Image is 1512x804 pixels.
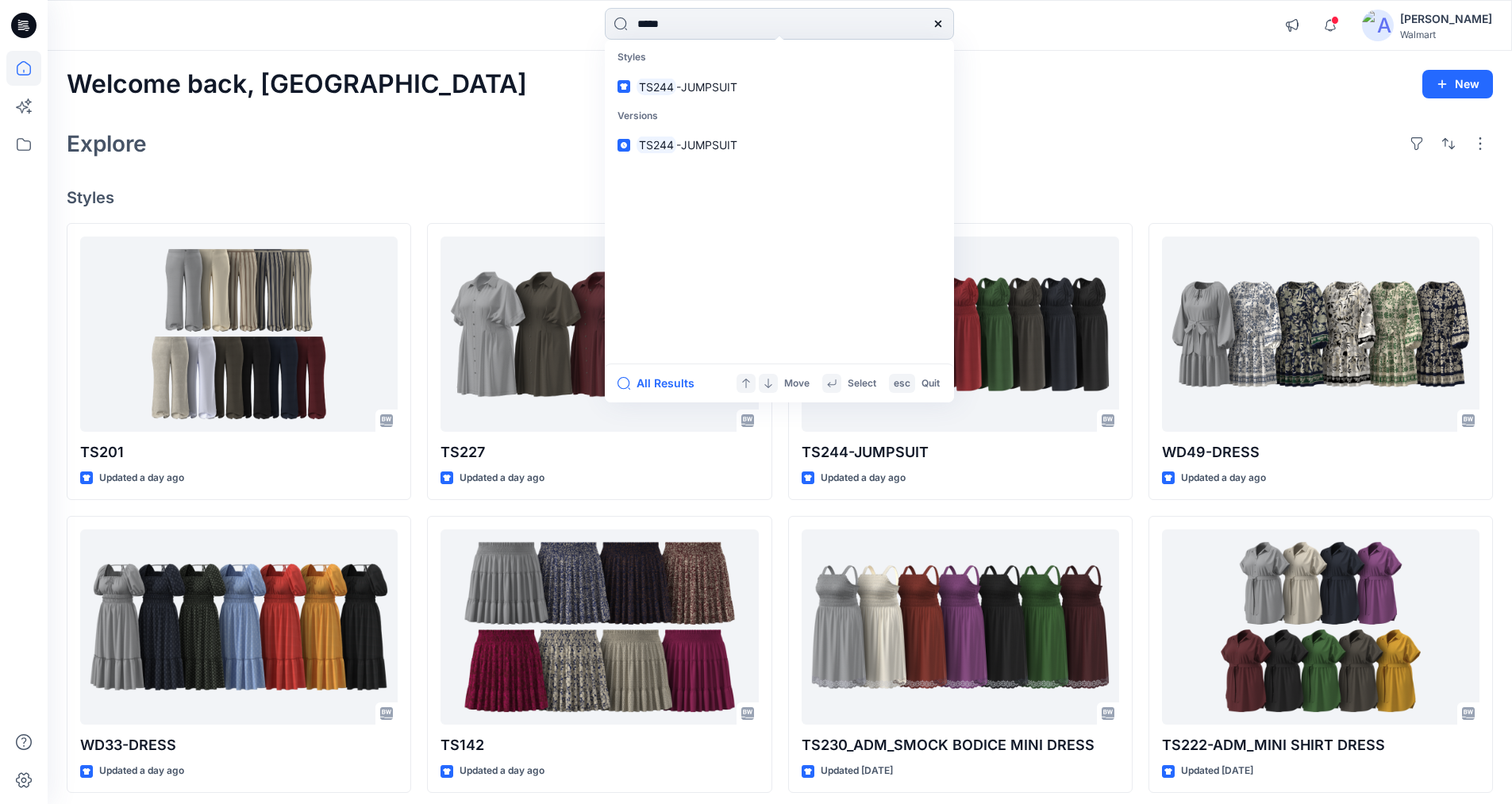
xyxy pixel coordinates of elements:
[1162,734,1479,756] p: TS222-ADM_MINI SHIRT DRESS
[608,72,951,102] a: TS244-JUMPSUIT
[1400,10,1492,29] div: [PERSON_NAME]
[784,375,810,392] p: Move
[67,131,147,156] h2: Explore
[1162,529,1479,725] a: TS222-ADM_MINI SHIRT DRESS
[637,136,676,154] mark: TS244
[676,138,737,152] span: -JUMPSUIT
[1162,441,1479,464] p: WD49-DRESS
[460,470,544,487] p: Updated a day ago
[1362,10,1394,41] img: avatar
[802,734,1119,756] p: TS230_ADM_SMOCK BODICE MINI DRESS
[67,188,1493,207] h4: Styles
[1181,763,1253,779] p: Updated [DATE]
[441,441,758,464] p: TS227
[80,734,398,756] p: WD33-DRESS
[848,375,876,392] p: Select
[80,441,398,464] p: TS201
[67,70,527,99] h2: Welcome back, [GEOGRAPHIC_DATA]
[1422,70,1493,98] button: New
[821,763,893,779] p: Updated [DATE]
[608,130,951,160] a: TS244-JUMPSUIT
[894,375,910,392] p: esc
[1181,470,1266,487] p: Updated a day ago
[676,80,737,94] span: -JUMPSUIT
[1400,29,1492,40] div: Walmart
[99,470,184,487] p: Updated a day ago
[802,529,1119,725] a: TS230_ADM_SMOCK BODICE MINI DRESS
[802,237,1119,433] a: TS244-JUMPSUIT
[821,470,906,487] p: Updated a day ago
[460,763,544,779] p: Updated a day ago
[637,78,676,96] mark: TS244
[1162,237,1479,433] a: WD49-DRESS
[608,43,951,72] p: Styles
[802,441,1119,464] p: TS244-JUMPSUIT
[441,237,758,433] a: TS227
[80,237,398,433] a: TS201
[921,375,940,392] p: Quit
[617,374,705,393] button: All Results
[441,734,758,756] p: TS142
[608,102,951,131] p: Versions
[99,763,184,779] p: Updated a day ago
[441,529,758,725] a: TS142
[80,529,398,725] a: WD33-DRESS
